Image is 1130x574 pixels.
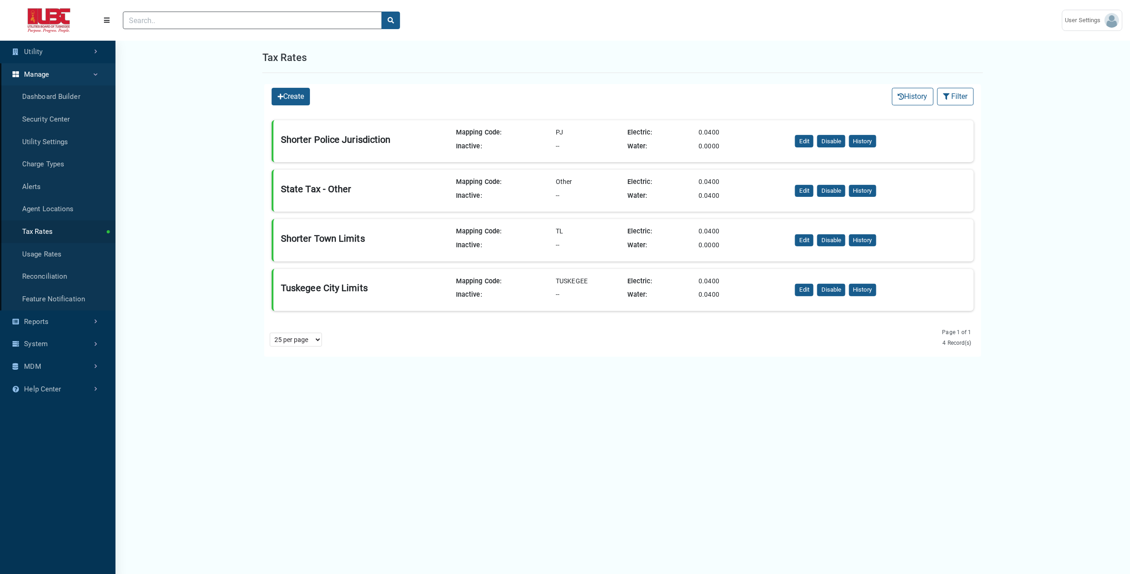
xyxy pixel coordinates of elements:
select: Pagination dropdown [270,333,322,347]
div: TL [552,226,624,237]
button: Create [272,88,310,105]
button: History [849,185,876,197]
div: Electric: [624,226,695,237]
div: 0.0400 [695,290,795,300]
div: 0.0400 [695,128,795,138]
div: State Tax - Other [281,183,352,195]
button: Disable [817,234,845,247]
button: Edit [795,135,814,147]
div: Mapping Code: [452,177,552,187]
div: Other [552,177,624,187]
button: Filter [937,88,974,105]
div: -- [552,290,624,300]
div: -- [552,191,624,201]
div: Water: [624,191,695,201]
span: User Settings [1065,16,1105,25]
button: Edit [795,185,814,197]
div: Water: [624,290,695,300]
div: Water: [624,240,695,250]
div: Inactive: [452,240,552,250]
h1: Tax Rates [262,50,307,65]
div: Page 1 of 1 [868,328,972,336]
div: 0.0400 [695,276,795,287]
div: Mapping Code: [452,276,552,287]
div: Electric: [624,177,695,187]
button: History [892,88,934,105]
div: 0.0400 [695,191,795,201]
button: Edit [795,284,814,296]
button: search [382,12,400,29]
button: Disable [817,135,845,147]
button: Edit [795,234,814,247]
input: Search [123,12,382,29]
div: Inactive: [452,141,552,152]
div: Electric: [624,128,695,138]
div: 0.0000 [695,240,795,250]
div: Mapping Code: [452,128,552,138]
div: 0.0400 [695,226,795,237]
div: Inactive: [452,290,552,300]
div: Shorter Police Jurisdiction [281,134,391,145]
button: Disable [817,185,845,197]
div: Water: [624,141,695,152]
div: Shorter Town Limits [281,233,365,244]
div: Inactive: [452,191,552,201]
div: 4 Record(s) [868,339,972,347]
div: Tuskegee City Limits [281,282,368,293]
button: History [849,234,876,247]
div: -- [552,141,624,152]
button: History [849,284,876,296]
div: TUSKEGEE [552,276,624,287]
button: Disable [817,284,845,296]
div: PJ [552,128,624,138]
div: 0.0000 [695,141,795,152]
div: Electric: [624,276,695,287]
button: History [849,135,876,147]
div: -- [552,240,624,250]
img: ALTSK Logo [7,8,91,33]
div: Mapping Code: [452,226,552,237]
a: User Settings [1062,10,1123,31]
button: Menu [98,12,115,29]
div: 0.0400 [695,177,795,187]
